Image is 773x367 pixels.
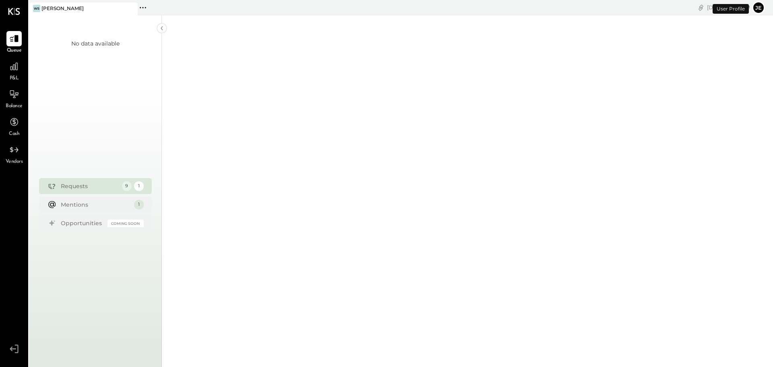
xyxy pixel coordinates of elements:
[0,31,28,54] a: Queue
[0,87,28,110] a: Balance
[134,181,144,191] div: 1
[41,5,84,12] div: [PERSON_NAME]
[9,131,19,138] span: Cash
[107,220,144,227] div: Coming Soon
[33,5,40,12] div: WS
[61,219,103,227] div: Opportunities
[134,200,144,209] div: 1
[6,158,23,166] span: Vendors
[122,181,132,191] div: 9
[61,201,130,209] div: Mentions
[0,142,28,166] a: Vendors
[10,75,19,82] span: P&L
[0,114,28,138] a: Cash
[713,4,749,14] div: User Profile
[6,103,23,110] span: Balance
[707,4,750,11] div: [DATE]
[61,182,118,190] div: Requests
[7,47,22,54] span: Queue
[697,3,705,12] div: copy link
[71,39,120,48] div: No data available
[0,59,28,82] a: P&L
[752,1,765,14] button: je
